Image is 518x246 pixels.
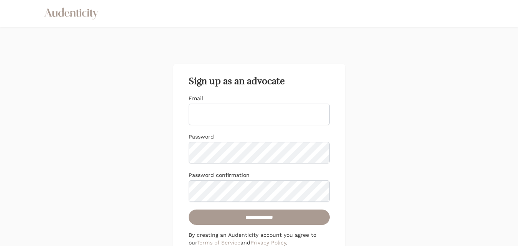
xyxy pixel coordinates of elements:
a: Privacy Policy [250,239,286,246]
label: Email [189,95,203,101]
a: Terms of Service [197,239,240,246]
h2: Sign up as an advocate [189,76,330,87]
label: Password [189,134,214,140]
label: Password confirmation [189,172,250,178]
